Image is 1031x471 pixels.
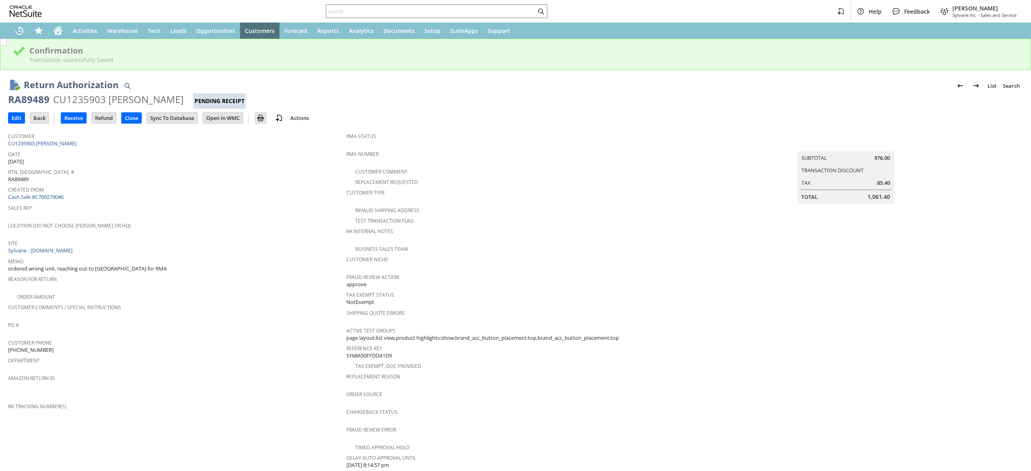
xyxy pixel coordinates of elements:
a: Reports [313,23,344,39]
a: Timed Approval Hold [355,444,410,451]
a: Transaction Discount [801,167,863,174]
input: Receive [61,113,86,123]
a: SuiteApps [445,23,483,39]
span: ordered wrong unit. reaching out to [GEOGRAPHIC_DATA] for RMA [8,265,167,273]
a: Tax [801,179,811,186]
div: Transaction successfully Saved [29,56,1019,64]
a: Search [1000,79,1023,92]
a: Reference Key [346,345,382,352]
a: Test Transaction Flag [355,217,414,224]
span: Leads [170,27,186,35]
a: Shipping Quote Errors [346,310,405,316]
div: CU1235903 [PERSON_NAME] [53,93,184,106]
a: Setup [420,23,445,39]
a: Opportunities [191,23,240,39]
span: [DATE] 8:14:57 pm [346,461,389,469]
a: Leads [166,23,191,39]
a: RMA Number [346,151,379,157]
a: List [984,79,1000,92]
span: 976.00 [874,154,890,162]
a: Customer Phone [8,339,52,346]
span: page layout:list view,product highlights:show,brand_acc_button_placement:top,brand_acc_button_pla... [346,334,619,342]
input: Open In WMC [203,113,243,123]
a: Rtn. [GEOGRAPHIC_DATA]. # [8,169,74,176]
span: Warehouse [107,27,138,35]
img: Print [256,113,265,123]
a: Business Sales Team [355,246,408,252]
a: Customer Type [346,189,385,196]
a: Replacement reason [346,373,400,380]
a: Memo [8,258,23,265]
a: Documents [379,23,420,39]
a: Cash Sale #C709279046 [8,193,64,200]
span: SY68A50FFDDA1D9 [346,352,392,359]
a: Fraud Review Action [346,274,399,281]
span: [DATE] [8,158,24,165]
a: PO # [8,322,19,328]
input: Search [326,6,536,16]
svg: Recent Records [14,26,24,35]
a: Location (Do Not Choose [PERSON_NAME] or HQ) [8,222,131,229]
div: RA89489 [8,93,50,106]
a: Activities [68,23,102,39]
a: Replacement Requested [355,179,418,186]
caption: Summary [797,138,894,151]
span: Feedback [904,8,930,15]
span: Sales and Service [981,12,1017,18]
span: Tech [148,27,161,35]
svg: logo [10,6,42,17]
input: Sync To Database [147,113,197,123]
div: Confirmation [29,45,1019,56]
svg: Search [536,6,546,16]
span: Forecast [284,27,308,35]
a: Delay Auto-Approval Until [346,454,416,461]
span: Support [488,27,510,35]
a: Total [801,193,818,200]
input: Print [255,113,266,123]
input: Close [122,113,141,123]
a: Reason For Return [8,276,57,283]
a: Amazon Return ID [8,375,55,382]
span: RA89489 [8,176,29,183]
span: 1,061.40 [867,193,890,201]
a: RA Internal Notes [346,228,393,235]
input: Back [30,113,49,123]
svg: Home [53,26,63,35]
a: Chargeback Status [346,409,397,415]
a: Tech [143,23,166,39]
div: Pending Receipt [193,93,246,109]
span: Activities [72,27,97,35]
a: Analytics [344,23,379,39]
svg: Shortcuts [34,26,43,35]
span: Help [869,8,882,15]
h1: Return Authorization [24,78,118,91]
span: Sylvane Inc [952,12,976,18]
a: RMA Status [346,133,376,140]
input: Edit [8,113,25,123]
a: Created From [8,186,44,193]
a: Forecast [279,23,313,39]
img: Previous [955,81,965,91]
a: Sales Rep [8,205,32,211]
a: Order Amount [17,293,55,300]
div: Shortcuts [29,23,48,39]
span: Documents [383,27,415,35]
span: - [977,12,979,18]
span: NotExempt [346,298,374,306]
img: add-record.svg [274,113,284,123]
a: Customers [240,23,279,39]
a: Fraud Review Error [346,426,396,433]
a: Support [483,23,515,39]
a: Sylvane - [DOMAIN_NAME] [8,247,75,254]
a: Home [48,23,68,39]
a: Tax Exempt Status [346,291,394,298]
a: Recent Records [10,23,29,39]
input: Refund [92,113,116,123]
img: Next [971,81,981,91]
a: Date [8,151,21,158]
span: Setup [424,27,441,35]
span: SuiteApps [450,27,478,35]
a: Customer Comments / Special Instructions [8,304,121,311]
a: Department [8,357,40,364]
span: Opportunities [196,27,235,35]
